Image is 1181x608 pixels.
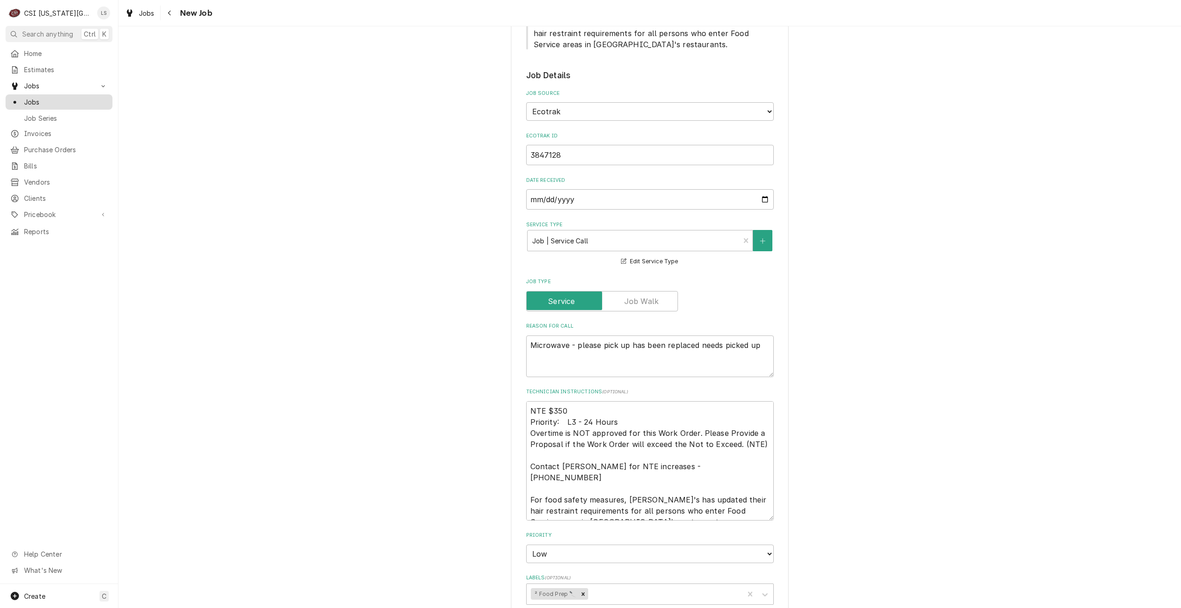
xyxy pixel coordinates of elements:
[760,238,765,244] svg: Create New Service
[24,145,108,155] span: Purchase Orders
[24,177,108,187] span: Vendors
[24,97,108,107] span: Jobs
[97,6,110,19] div: LS
[162,6,177,20] button: Navigate back
[526,401,774,521] textarea: NTE $350 Priority: L3 - 24 Hours Overtime is NOT approved for this Work Order. Please Provide a P...
[526,132,774,140] label: Ecotrak ID
[24,592,45,600] span: Create
[526,177,774,184] label: Date Received
[6,126,112,141] a: Invoices
[526,132,774,165] div: Ecotrak ID
[24,193,108,203] span: Clients
[526,278,774,311] div: Job Type
[84,29,96,39] span: Ctrl
[526,177,774,210] div: Date Received
[24,129,108,138] span: Invoices
[6,546,112,562] a: Go to Help Center
[139,8,155,18] span: Jobs
[24,227,108,236] span: Reports
[6,563,112,578] a: Go to What's New
[578,588,588,600] div: Remove ² Food Prep 🔪
[6,26,112,42] button: Search anythingCtrlK
[6,224,112,239] a: Reports
[24,81,94,91] span: Jobs
[8,6,21,19] div: CSI Kansas City's Avatar
[545,575,571,580] span: ( optional )
[526,323,774,330] label: Reason For Call
[6,111,112,126] a: Job Series
[753,230,772,251] button: Create New Service
[602,389,628,394] span: ( optional )
[526,388,774,520] div: Technician Instructions
[6,207,112,222] a: Go to Pricebook
[526,221,774,229] label: Service Type
[24,49,108,58] span: Home
[526,574,774,582] label: Labels
[6,158,112,174] a: Bills
[24,65,108,74] span: Estimates
[620,255,679,267] button: Edit Service Type
[526,532,774,539] label: Priority
[97,6,110,19] div: Lindy Springer's Avatar
[24,8,92,18] div: CSI [US_STATE][GEOGRAPHIC_DATA]
[102,29,106,39] span: K
[526,574,774,604] div: Labels
[8,6,21,19] div: C
[6,94,112,110] a: Jobs
[6,174,112,190] a: Vendors
[526,335,774,377] textarea: Microwave - please pick up has been replaced needs picked up
[24,161,108,171] span: Bills
[531,588,578,600] div: ² Food Prep 🔪
[22,29,73,39] span: Search anything
[24,549,107,559] span: Help Center
[526,532,774,563] div: Priority
[121,6,158,21] a: Jobs
[526,90,774,121] div: Job Source
[6,46,112,61] a: Home
[526,278,774,285] label: Job Type
[526,90,774,97] label: Job Source
[177,7,212,19] span: New Job
[526,69,774,81] legend: Job Details
[526,388,774,396] label: Technician Instructions
[102,591,106,601] span: C
[526,323,774,377] div: Reason For Call
[24,210,94,219] span: Pricebook
[526,221,774,267] div: Service Type
[6,62,112,77] a: Estimates
[24,113,108,123] span: Job Series
[24,565,107,575] span: What's New
[6,191,112,206] a: Clients
[526,189,774,210] input: yyyy-mm-dd
[6,78,112,93] a: Go to Jobs
[6,142,112,157] a: Purchase Orders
